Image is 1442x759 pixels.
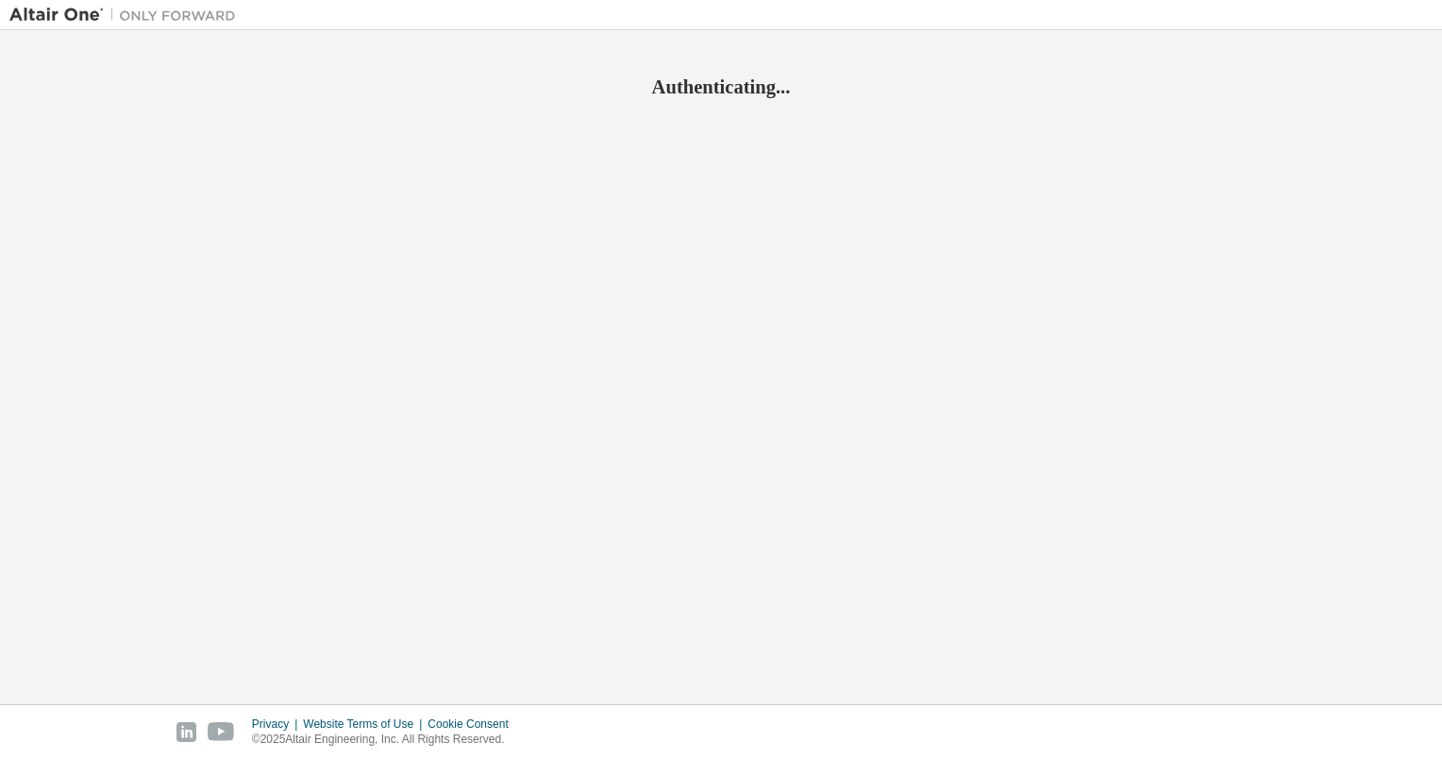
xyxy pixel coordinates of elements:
[9,6,245,25] img: Altair One
[252,732,520,748] p: © 2025 Altair Engineering, Inc. All Rights Reserved.
[176,722,196,742] img: linkedin.svg
[208,722,235,742] img: youtube.svg
[252,717,303,732] div: Privacy
[9,75,1433,99] h2: Authenticating...
[303,717,428,732] div: Website Terms of Use
[428,717,519,732] div: Cookie Consent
